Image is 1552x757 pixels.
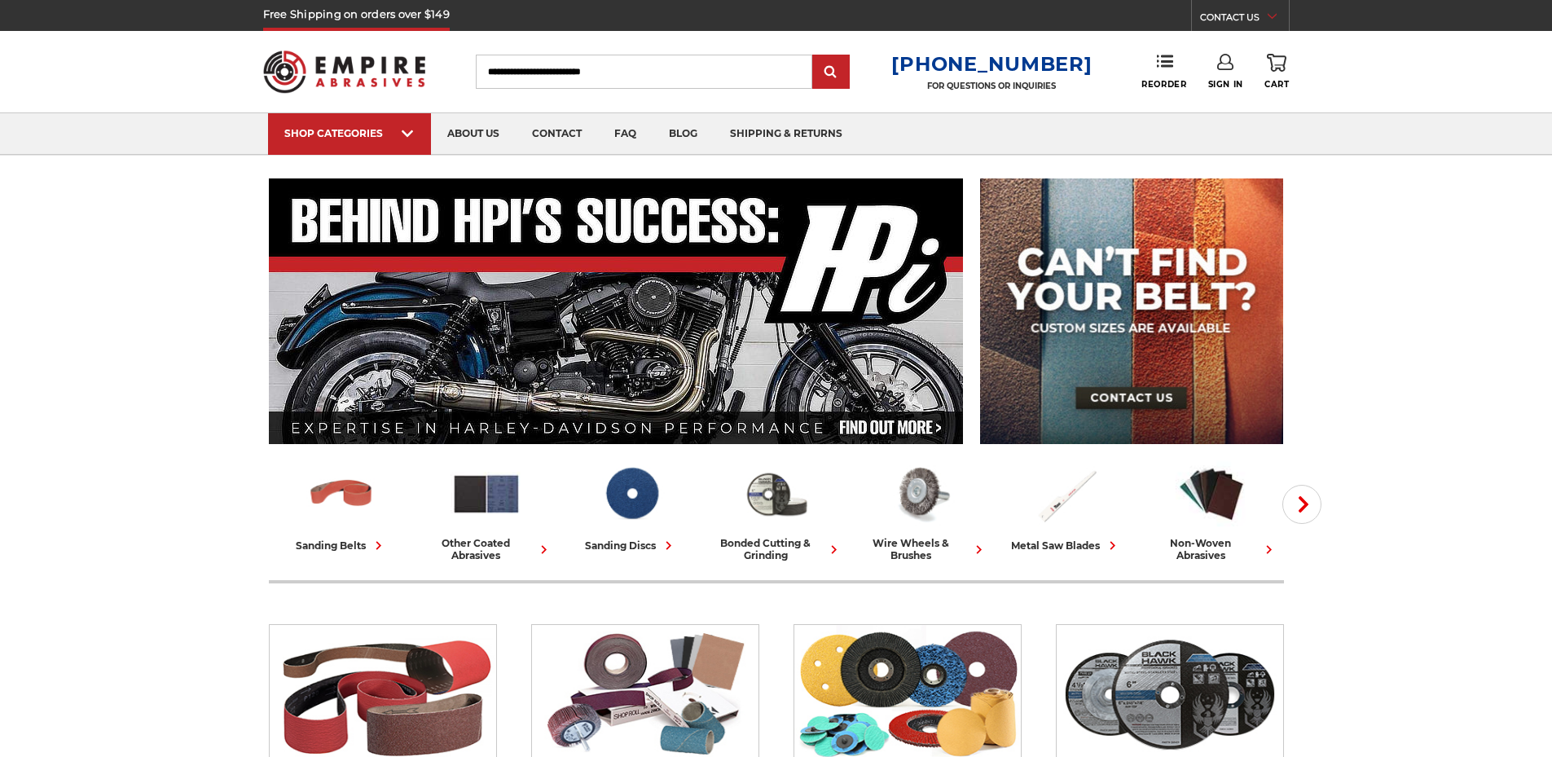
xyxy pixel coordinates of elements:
[565,459,697,554] a: sanding discs
[1176,459,1247,529] img: Non-woven Abrasives
[855,537,987,561] div: wire wheels & brushes
[1145,459,1277,561] a: non-woven abrasives
[891,81,1092,91] p: FOR QUESTIONS OR INQUIRIES
[1200,8,1289,31] a: CONTACT US
[585,537,677,554] div: sanding discs
[714,113,859,155] a: shipping & returns
[451,459,522,529] img: Other Coated Abrasives
[306,459,377,529] img: Sanding Belts
[886,459,957,529] img: Wire Wheels & Brushes
[598,113,653,155] a: faq
[1264,54,1289,90] a: Cart
[710,537,842,561] div: bonded cutting & grinding
[891,52,1092,76] a: [PHONE_NUMBER]
[516,113,598,155] a: contact
[420,537,552,561] div: other coated abrasives
[741,459,812,529] img: Bonded Cutting & Grinding
[1145,537,1277,561] div: non-woven abrasives
[815,56,847,89] input: Submit
[420,459,552,561] a: other coated abrasives
[431,113,516,155] a: about us
[1282,485,1321,524] button: Next
[1031,459,1102,529] img: Metal Saw Blades
[596,459,667,529] img: Sanding Discs
[1011,537,1121,554] div: metal saw blades
[1000,459,1132,554] a: metal saw blades
[284,127,415,139] div: SHOP CATEGORIES
[855,459,987,561] a: wire wheels & brushes
[275,459,407,554] a: sanding belts
[1208,79,1243,90] span: Sign In
[1141,54,1186,89] a: Reorder
[263,40,426,103] img: Empire Abrasives
[269,178,964,444] img: Banner for an interview featuring Horsepower Inc who makes Harley performance upgrades featured o...
[296,537,387,554] div: sanding belts
[1141,79,1186,90] span: Reorder
[1264,79,1289,90] span: Cart
[710,459,842,561] a: bonded cutting & grinding
[980,178,1283,444] img: promo banner for custom belts.
[653,113,714,155] a: blog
